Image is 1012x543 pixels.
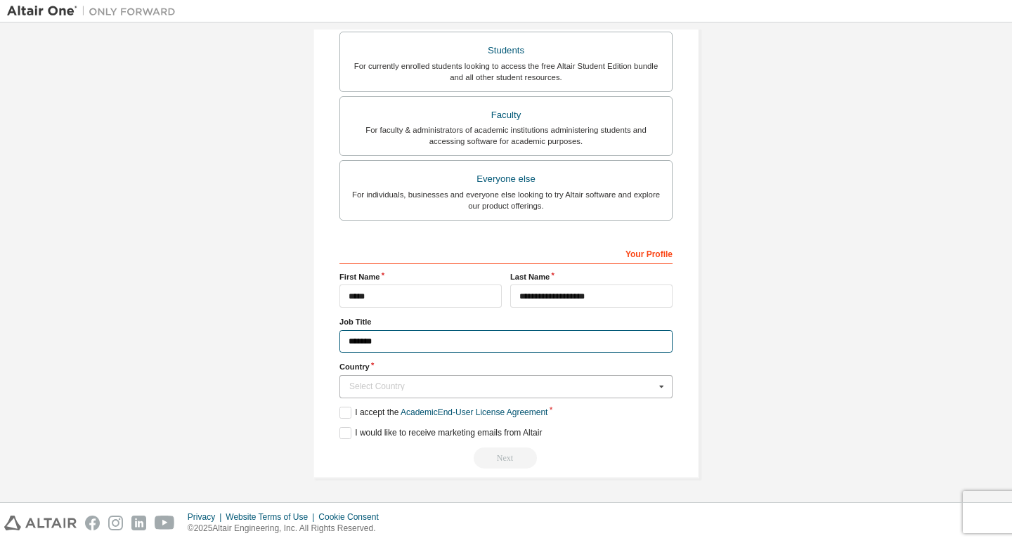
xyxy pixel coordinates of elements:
img: instagram.svg [108,516,123,530]
div: Privacy [188,511,226,523]
label: I accept the [339,407,547,419]
div: Faculty [349,105,663,125]
div: Read and acccept EULA to continue [339,447,673,469]
label: Country [339,361,673,372]
div: Everyone else [349,169,663,189]
div: Your Profile [339,242,673,264]
img: facebook.svg [85,516,100,530]
p: © 2025 Altair Engineering, Inc. All Rights Reserved. [188,523,387,535]
div: For currently enrolled students looking to access the free Altair Student Edition bundle and all ... [349,60,663,83]
a: Academic End-User License Agreement [401,407,547,417]
div: Select Country [349,382,655,391]
label: Last Name [510,271,673,282]
label: Job Title [339,316,673,327]
div: Students [349,41,663,60]
img: Altair One [7,4,183,18]
label: First Name [339,271,502,282]
img: linkedin.svg [131,516,146,530]
div: For individuals, businesses and everyone else looking to try Altair software and explore our prod... [349,189,663,211]
div: Website Terms of Use [226,511,318,523]
img: youtube.svg [155,516,175,530]
div: Cookie Consent [318,511,387,523]
img: altair_logo.svg [4,516,77,530]
div: For faculty & administrators of academic institutions administering students and accessing softwa... [349,124,663,147]
label: I would like to receive marketing emails from Altair [339,427,542,439]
